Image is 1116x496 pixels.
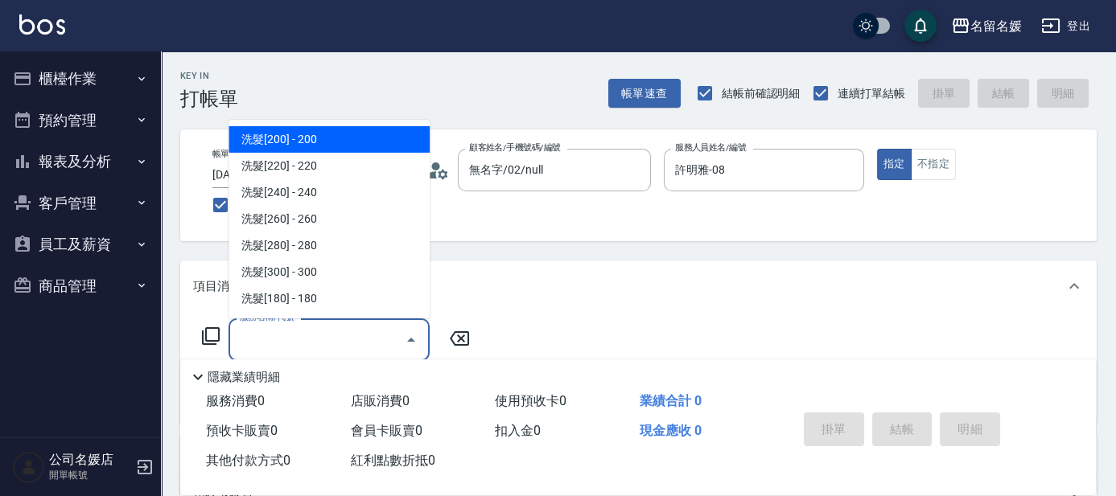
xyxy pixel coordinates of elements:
img: Person [13,451,45,483]
label: 帳單日期 [212,148,246,160]
span: 會員卡販賣 0 [351,423,422,438]
button: save [904,10,937,42]
span: 洗髮[300] - 300 [229,259,430,285]
button: 客戶管理 [6,182,154,224]
span: 扣入金 0 [495,423,541,438]
input: YYYY/MM/DD hh:mm [212,162,377,188]
button: 登出 [1035,11,1097,41]
button: 櫃檯作業 [6,58,154,100]
span: 連續打單結帳 [838,85,905,102]
span: 店販消費 0 [351,393,410,408]
span: 紅利點數折抵 0 [351,453,435,468]
span: 業績合計 0 [640,393,702,408]
button: 報表及分析 [6,141,154,182]
p: 開單帳號 [49,468,131,482]
span: 洗髮[280] - 280 [229,232,430,259]
span: 洗髮[260] - 260 [229,206,430,232]
span: 現金應收 0 [640,423,702,438]
span: 結帳前確認明細 [722,85,801,102]
div: 名留名媛 [970,16,1022,36]
span: 其他付款方式 0 [206,453,290,468]
span: 洗髮[200] - 200 [229,126,430,153]
span: 洗髮[240] - 240 [229,179,430,206]
button: 不指定 [911,149,956,180]
span: 服務消費 0 [206,393,265,408]
span: 洗髮[220] - 220 [229,153,430,179]
button: 員工及薪資 [6,223,154,265]
label: 服務人員姓名/編號 [675,141,746,154]
p: 項目消費 [193,278,241,295]
button: 預約管理 [6,100,154,141]
button: 帳單速查 [608,79,681,109]
span: 預收卡販賣 0 [206,423,278,438]
button: 商品管理 [6,265,154,307]
label: 顧客姓名/手機號碼/編號 [469,141,561,154]
button: 名留名媛 [945,10,1028,43]
p: 隱藏業績明細 [208,369,280,386]
img: Logo [19,14,65,35]
h2: Key In [180,71,238,81]
h5: 公司名媛店 [49,452,131,468]
div: 項目消費 [180,260,1097,312]
h3: 打帳單 [180,88,238,110]
button: 指定 [877,149,912,180]
span: 洗髮[180] - 180 [229,285,430,312]
button: Close [398,327,424,353]
span: 使用預收卡 0 [495,393,566,408]
span: 洗髮[560] - 560 [229,312,430,338]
